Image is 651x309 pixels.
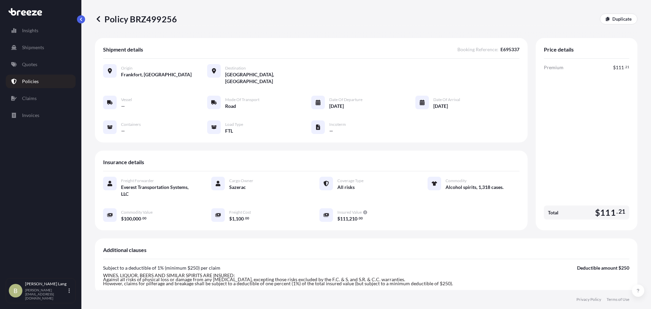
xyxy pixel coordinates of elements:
span: Sazerac [229,184,246,191]
span: 1 [232,216,235,221]
span: Coverage Type [337,178,363,184]
span: Road [225,103,236,110]
span: Alcohol spirits, 1,318 cases. [446,184,504,191]
p: [PERSON_NAME] Lang [25,281,67,287]
a: Privacy Policy [576,297,601,302]
span: — [329,128,333,134]
span: . [244,217,245,219]
span: Incoterm [329,122,346,127]
span: — [121,128,125,134]
a: Shipments [6,41,76,54]
span: $ [229,216,232,221]
span: , [235,216,236,221]
span: 00 [142,217,146,219]
p: Quotes [22,61,37,68]
span: E695337 [500,46,519,53]
span: Containers [121,122,141,127]
a: Invoices [6,109,76,122]
span: Destination [225,65,246,71]
p: Claims [22,95,37,102]
span: 21 [618,210,625,214]
span: 111 [600,208,616,217]
span: Everest Transportation Systems, LLC [121,184,195,197]
span: $ [595,208,600,217]
p: Policy BRZ499256 [95,14,177,24]
span: , [348,216,349,221]
span: . [624,66,625,68]
span: Cargo Owner [229,178,253,184]
span: 111 [616,65,624,70]
p: [PERSON_NAME][EMAIL_ADDRESS][DOMAIN_NAME] [25,288,67,300]
span: $ [613,65,616,70]
p: Insights [22,27,38,34]
span: $ [337,216,340,221]
span: 21 [625,66,629,68]
span: Freight Cost [229,210,251,215]
span: , [132,216,133,221]
a: Policies [6,75,76,88]
span: 00 [245,217,249,219]
span: $ [121,216,124,221]
span: Vessel [121,97,132,102]
a: Insights [6,24,76,37]
span: Insurance details [103,159,144,166]
span: — [121,103,125,110]
span: Frankfort, [GEOGRAPHIC_DATA] [121,71,192,78]
p: However, claims for pilferage and breakage shall be subject to a deductible of one percent (1%) o... [103,282,629,286]
a: Duplicate [600,14,637,24]
p: Policies [22,78,39,85]
p: WINES, LIQUOR, BEERS AND SIMILAR SPIRITS ARE INSURED: [103,273,629,277]
span: 100 [124,216,132,221]
span: [DATE] [433,103,448,110]
span: B [14,287,18,294]
span: Total [548,209,558,216]
a: Quotes [6,58,76,71]
p: Deductible amount $250 [577,265,629,271]
span: Additional clauses [103,247,146,253]
span: Premium [544,64,564,71]
span: Price details [544,46,574,53]
span: . [141,217,142,219]
p: Duplicate [612,16,632,22]
span: . [616,210,618,214]
span: Date of Departure [329,97,362,102]
span: 00 [359,217,363,219]
span: FTL [225,128,233,134]
span: 111 [340,216,348,221]
span: [GEOGRAPHIC_DATA], [GEOGRAPHIC_DATA] [225,71,311,85]
span: 000 [133,216,141,221]
span: Load Type [225,122,243,127]
p: Subject to a deductible of 1% (minimum $250) per claim [103,265,220,271]
span: Commodity Value [121,210,153,215]
span: Shipment details [103,46,143,53]
span: All risks [337,184,355,191]
a: Terms of Use [607,297,629,302]
p: Against all risks of physical loss or damage from any [MEDICAL_DATA], excepting those risks exclu... [103,277,629,282]
span: Insured Value [337,210,362,215]
p: Shipments [22,44,44,51]
span: Freight Forwarder [121,178,154,184]
span: Commodity [446,178,467,184]
span: Date of Arrival [433,97,460,102]
p: Invoices [22,112,39,119]
span: [DATE] [329,103,344,110]
a: Claims [6,92,76,105]
span: Mode of Transport [225,97,259,102]
span: 100 [236,216,244,221]
span: Origin [121,65,133,71]
span: Booking Reference : [457,46,498,53]
span: 210 [349,216,357,221]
